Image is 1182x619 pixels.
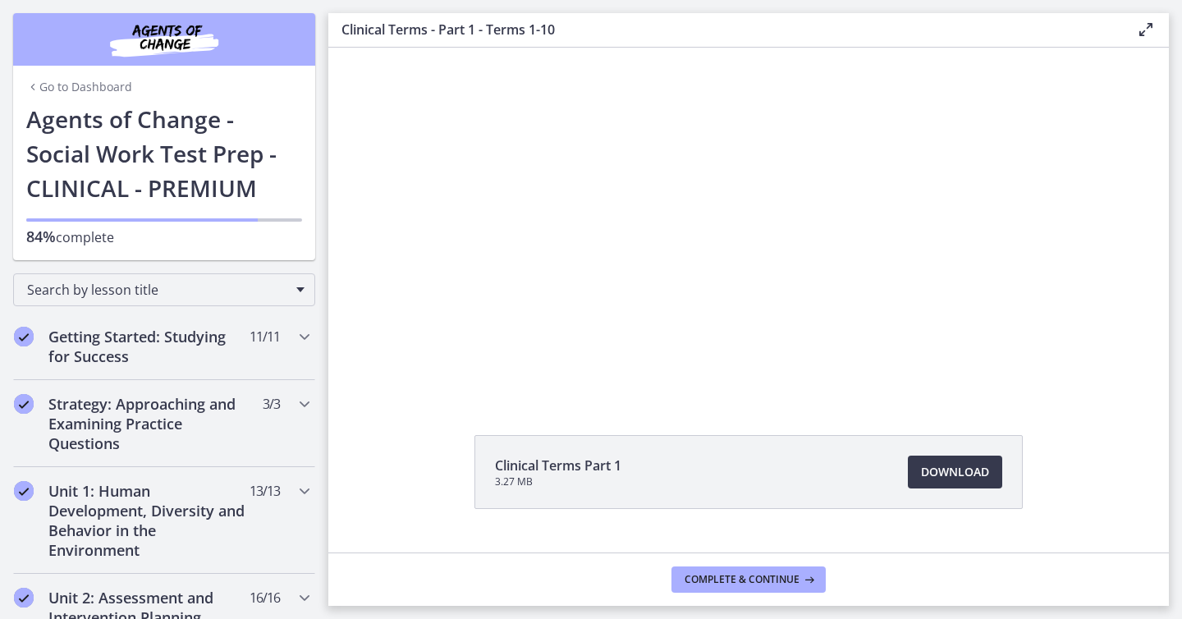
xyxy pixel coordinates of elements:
[66,20,263,59] img: Agents of Change Social Work Test Prep
[48,327,249,366] h2: Getting Started: Studying for Success
[14,394,34,414] i: Completed
[250,588,280,608] span: 16 / 16
[13,273,315,306] div: Search by lesson title
[250,327,280,346] span: 11 / 11
[250,481,280,501] span: 13 / 13
[671,566,826,593] button: Complete & continue
[26,79,132,95] a: Go to Dashboard
[14,588,34,608] i: Completed
[495,475,621,488] span: 3.27 MB
[328,48,1169,397] iframe: Video Lesson
[26,227,56,246] span: 84%
[48,394,249,453] h2: Strategy: Approaching and Examining Practice Questions
[26,227,302,247] p: complete
[48,481,249,560] h2: Unit 1: Human Development, Diversity and Behavior in the Environment
[685,573,799,586] span: Complete & continue
[921,462,989,482] span: Download
[27,281,288,299] span: Search by lesson title
[14,327,34,346] i: Completed
[908,456,1002,488] a: Download
[495,456,621,475] span: Clinical Terms Part 1
[14,481,34,501] i: Completed
[26,102,302,205] h1: Agents of Change - Social Work Test Prep - CLINICAL - PREMIUM
[263,394,280,414] span: 3 / 3
[341,20,1110,39] h3: Clinical Terms - Part 1 - Terms 1-10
